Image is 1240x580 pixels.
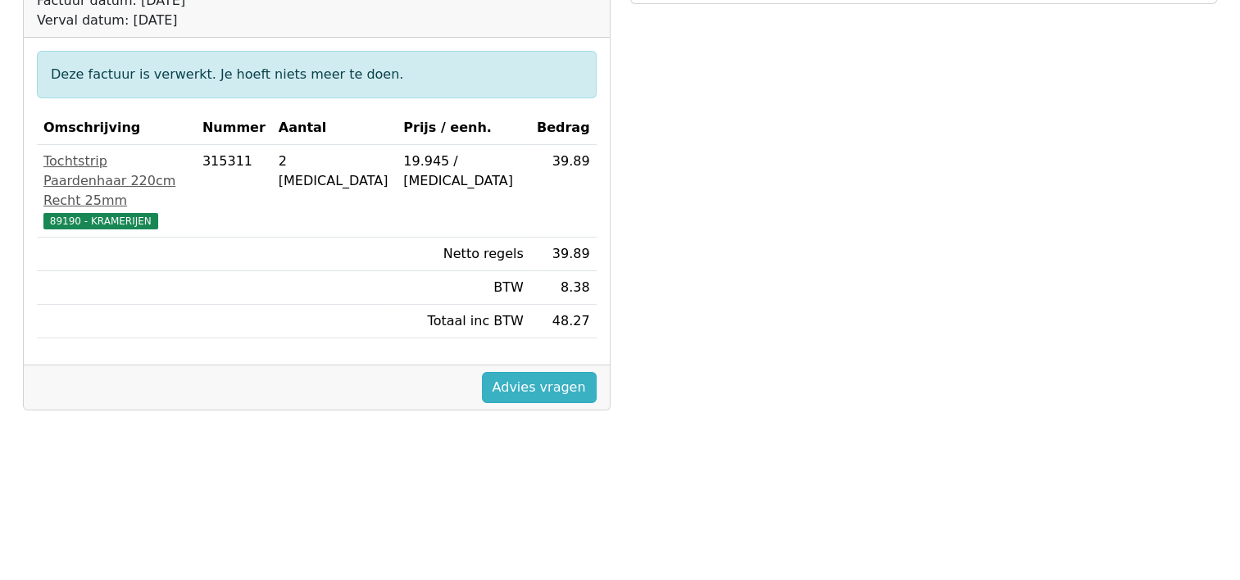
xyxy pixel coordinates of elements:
div: 2 [MEDICAL_DATA] [279,152,390,191]
td: Totaal inc BTW [397,305,530,338]
th: Nummer [196,111,272,145]
td: 8.38 [530,271,597,305]
span: 89190 - KRAMERIJEN [43,213,158,229]
th: Omschrijving [37,111,196,145]
div: Verval datum: [DATE] [37,11,325,30]
div: 19.945 / [MEDICAL_DATA] [403,152,524,191]
th: Aantal [272,111,397,145]
th: Bedrag [530,111,597,145]
a: Tochtstrip Paardenhaar 220cm Recht 25mm89190 - KRAMERIJEN [43,152,189,230]
td: Netto regels [397,238,530,271]
td: 315311 [196,145,272,238]
th: Prijs / eenh. [397,111,530,145]
div: Tochtstrip Paardenhaar 220cm Recht 25mm [43,152,189,211]
td: 48.27 [530,305,597,338]
td: 39.89 [530,145,597,238]
td: 39.89 [530,238,597,271]
div: Deze factuur is verwerkt. Je hoeft niets meer te doen. [37,51,597,98]
a: Advies vragen [482,372,597,403]
td: BTW [397,271,530,305]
